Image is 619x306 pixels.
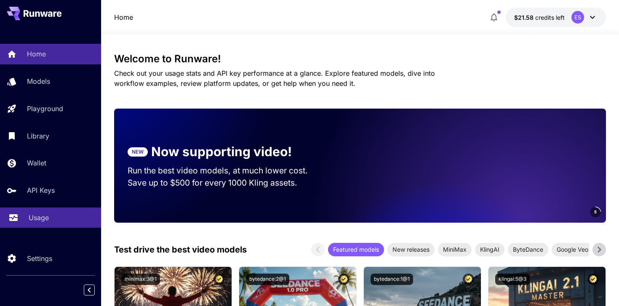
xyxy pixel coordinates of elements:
[535,14,565,21] span: credits left
[27,253,52,263] p: Settings
[328,243,384,256] div: Featured models
[132,148,144,156] p: NEW
[114,12,133,22] nav: breadcrumb
[114,12,133,22] a: Home
[27,104,63,114] p: Playground
[128,177,324,189] p: Save up to $500 for every 1000 Kling assets.
[27,158,46,168] p: Wallet
[246,274,289,285] button: bytedance:2@1
[587,274,599,285] button: Certified Model – Vetted for best performance and includes a commercial license.
[371,274,413,285] button: bytedance:1@1
[27,49,46,59] p: Home
[338,274,350,285] button: Certified Model – Vetted for best performance and includes a commercial license.
[438,245,472,254] span: MiniMax
[475,245,504,254] span: KlingAI
[114,243,247,256] p: Test drive the best video models
[495,274,530,285] button: klingai:5@3
[387,243,435,256] div: New releases
[328,245,384,254] span: Featured models
[594,209,597,215] span: 5
[114,69,435,88] span: Check out your usage stats and API key performance at a glance. Explore featured models, dive int...
[387,245,435,254] span: New releases
[128,165,324,177] p: Run the best video models, at much lower cost.
[90,282,101,298] div: Collapse sidebar
[571,11,584,24] div: ES
[27,131,49,141] p: Library
[121,274,160,285] button: minimax:3@1
[552,243,593,256] div: Google Veo
[514,13,565,22] div: $21.58313
[508,243,548,256] div: ByteDance
[84,285,95,295] button: Collapse sidebar
[151,142,292,161] p: Now supporting video!
[438,243,472,256] div: MiniMax
[508,245,548,254] span: ByteDance
[29,213,49,223] p: Usage
[552,245,593,254] span: Google Veo
[506,8,606,27] button: $21.58313ES
[114,53,606,65] h3: Welcome to Runware!
[213,274,225,285] button: Certified Model – Vetted for best performance and includes a commercial license.
[27,76,50,86] p: Models
[27,185,55,195] p: API Keys
[463,274,474,285] button: Certified Model – Vetted for best performance and includes a commercial license.
[514,14,535,21] span: $21.58
[475,243,504,256] div: KlingAI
